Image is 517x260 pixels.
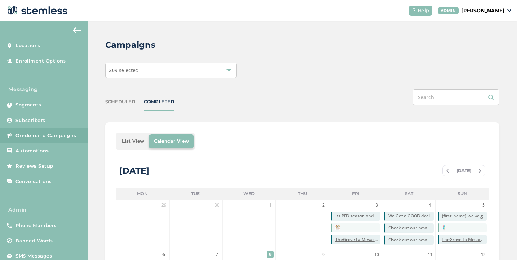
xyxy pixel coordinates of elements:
img: logo-dark-0685b13c.svg [6,4,68,18]
span: Phone Numbers [15,222,57,229]
img: icon-help-white-03924b79.svg [412,8,416,13]
span: Automations [15,148,49,155]
div: ADMIN [438,7,459,14]
p: [PERSON_NAME] [461,7,504,14]
span: On-demand Campaigns [15,132,76,139]
div: COMPLETED [144,98,174,105]
input: Search [413,89,499,105]
div: SCHEDULED [105,98,135,105]
img: icon-arrow-back-accent-c549486e.svg [73,27,81,33]
li: List View [117,134,149,148]
span: 209 selected [109,67,139,73]
span: SMS Messages [15,253,52,260]
span: Reviews Setup [15,163,53,170]
h2: Campaigns [105,39,155,51]
span: Locations [15,42,40,49]
span: Subscribers [15,117,45,124]
iframe: Chat Widget [482,226,517,260]
span: Enrollment Options [15,58,66,65]
img: icon_down-arrow-small-66adaf34.svg [507,9,511,12]
span: Segments [15,102,41,109]
span: Banned Words [15,238,53,245]
span: Help [417,7,429,14]
span: Conversations [15,178,52,185]
li: Calendar View [149,134,194,148]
